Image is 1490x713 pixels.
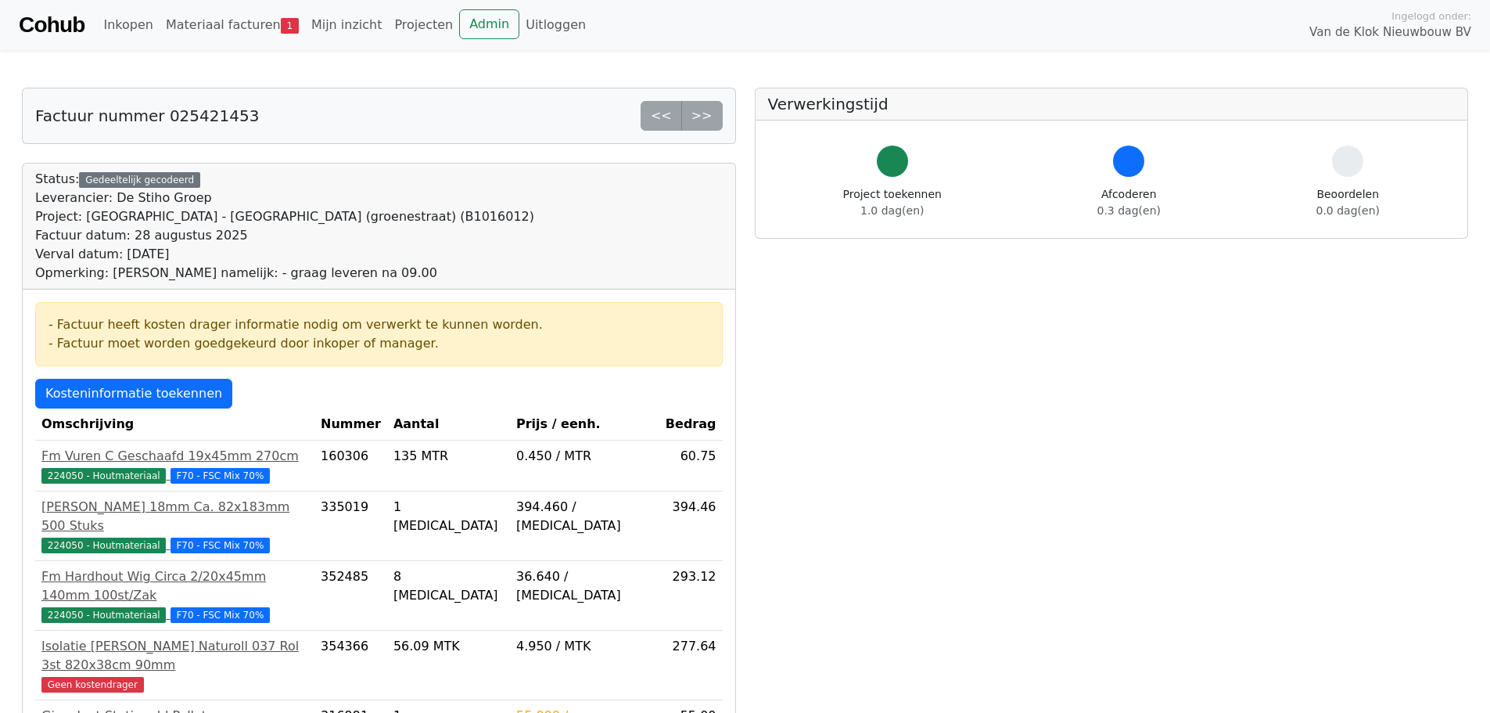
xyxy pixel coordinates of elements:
[35,264,534,283] div: Opmerking: [PERSON_NAME] namelijk: - graag leveren na 09.00
[658,561,722,631] td: 293.12
[281,18,299,34] span: 1
[516,637,652,656] div: 4.950 / MTK
[314,561,387,631] td: 352485
[35,170,534,283] div: Status:
[41,567,308,605] div: Fm Hardhout Wig Circa 2/20x45mm 140mm 100st/Zak
[519,9,592,41] a: Uitloggen
[510,409,658,441] th: Prijs / eenh.
[35,207,534,226] div: Project: [GEOGRAPHIC_DATA] - [GEOGRAPHIC_DATA] (groenestraat) (B1016012)
[171,607,271,623] span: F70 - FSC Mix 70%
[1316,186,1380,219] div: Beoordelen
[97,9,159,41] a: Inkopen
[35,189,534,207] div: Leverancier: De Stiho Groep
[35,245,534,264] div: Verval datum: [DATE]
[393,637,504,656] div: 56.09 MTK
[658,492,722,561] td: 394.46
[1391,9,1471,23] span: Ingelogd onder:
[658,441,722,492] td: 60.75
[1309,23,1471,41] span: Van de Klok Nieuwbouw BV
[1097,204,1161,217] span: 0.3 dag(en)
[387,409,510,441] th: Aantal
[41,538,166,553] span: 224050 - Houtmateriaal
[843,186,942,219] div: Project toekennen
[388,9,459,41] a: Projecten
[41,567,308,624] a: Fm Hardhout Wig Circa 2/20x45mm 140mm 100st/Zak224050 - Houtmateriaal F70 - FSC Mix 70%
[35,226,534,245] div: Factuur datum: 28 augustus 2025
[658,631,722,700] td: 277.64
[393,498,504,535] div: 1 [MEDICAL_DATA]
[41,447,308,484] a: Fm Vuren C Geschaafd 19x45mm 270cm224050 - Houtmateriaal F70 - FSC Mix 70%
[393,447,504,466] div: 135 MTR
[658,409,722,441] th: Bedrag
[860,204,924,217] span: 1.0 dag(en)
[768,95,1456,113] h5: Verwerkingstijd
[35,379,232,409] a: Kosteninformatie toekennen
[41,677,144,693] span: Geen kostendrager
[1097,186,1161,219] div: Afcoderen
[393,567,504,605] div: 8 [MEDICAL_DATA]
[314,441,387,492] td: 160306
[41,607,166,623] span: 224050 - Houtmateriaal
[41,447,308,466] div: Fm Vuren C Geschaafd 19x45mm 270cm
[41,637,308,675] div: Isolatie [PERSON_NAME] Naturoll 037 Rol 3st 820x38cm 90mm
[1316,204,1380,217] span: 0.0 dag(en)
[41,498,308,535] div: [PERSON_NAME] 18mm Ca. 82x183mm 500 Stuks
[171,538,271,553] span: F70 - FSC Mix 70%
[48,334,709,353] div: - Factuur moet worden goedgekeurd door inkoper of manager.
[19,6,84,44] a: Cohub
[314,409,387,441] th: Nummer
[35,106,259,125] h5: Factuur nummer 025421453
[79,172,200,188] div: Gedeeltelijk gecodeerd
[516,447,652,466] div: 0.450 / MTR
[41,498,308,554] a: [PERSON_NAME] 18mm Ca. 82x183mm 500 Stuks224050 - Houtmateriaal F70 - FSC Mix 70%
[35,409,314,441] th: Omschrijving
[41,637,308,693] a: Isolatie [PERSON_NAME] Naturoll 037 Rol 3st 820x38cm 90mmGeen kostendrager
[41,468,166,484] span: 224050 - Houtmateriaal
[516,498,652,535] div: 394.460 / [MEDICAL_DATA]
[171,468,271,484] span: F70 - FSC Mix 70%
[314,631,387,700] td: 354366
[160,9,305,41] a: Materiaal facturen1
[516,567,652,605] div: 36.640 / [MEDICAL_DATA]
[459,9,519,39] a: Admin
[314,492,387,561] td: 335019
[305,9,389,41] a: Mijn inzicht
[48,315,709,334] div: - Factuur heeft kosten drager informatie nodig om verwerkt te kunnen worden.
